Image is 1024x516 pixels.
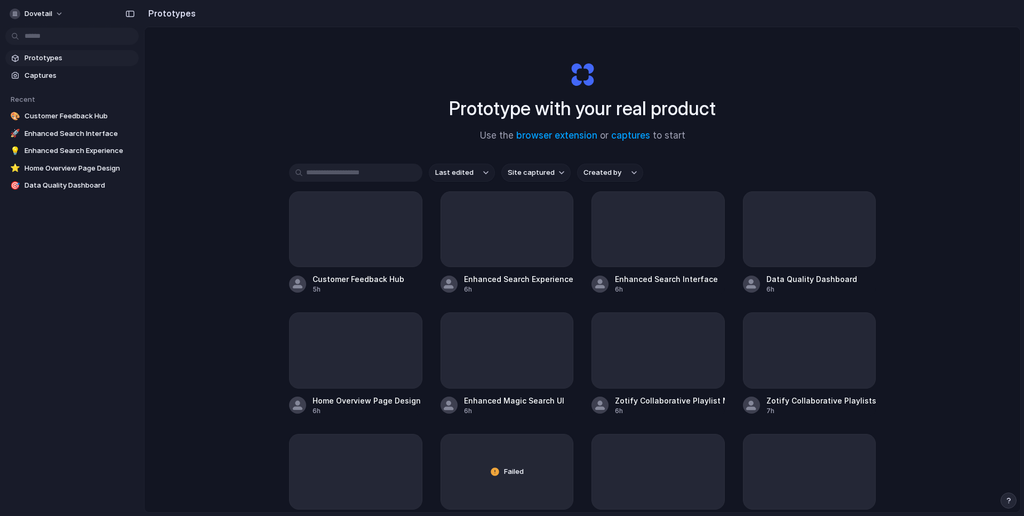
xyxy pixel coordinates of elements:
a: 🎯Data Quality Dashboard [5,178,139,193]
span: dovetail [25,9,52,19]
span: Failed [504,466,524,477]
span: Last edited [435,167,474,178]
span: Home Overview Page Design [25,163,134,174]
button: Created by [577,164,643,182]
div: 7h [766,406,876,416]
div: 6h [464,406,564,416]
span: Customer Feedback Hub [25,111,134,122]
span: Site captured [508,167,555,178]
div: 🎯 [10,180,20,191]
a: 🎨Customer Feedback Hub [5,108,139,124]
a: Enhanced Search Interface6h [591,191,725,294]
div: 🎨 [10,111,20,122]
a: Prototypes [5,50,139,66]
a: Zotify Collaborative Playlists7h [743,312,876,415]
a: Customer Feedback Hub5h [289,191,422,294]
a: Captures [5,68,139,84]
div: Enhanced Search Interface [615,273,718,285]
button: Last edited [429,164,495,182]
a: captures [611,130,650,141]
h1: Prototype with your real product [449,94,716,123]
div: Zotify Collaborative Playlists [766,395,876,406]
div: 🚀 [10,128,20,139]
div: Home Overview Page Design [313,395,421,406]
a: Enhanced Magic Search UI6h [441,312,574,415]
a: Zotify Collaborative Playlist Maker6h [591,312,725,415]
a: Enhanced Search Experience6h [441,191,574,294]
button: Site captured [501,164,571,182]
a: Data Quality Dashboard6h [743,191,876,294]
div: 6h [313,406,421,416]
span: Captures [25,70,134,81]
div: 6h [615,406,725,416]
a: browser extension [516,130,597,141]
span: Recent [11,95,35,103]
span: Use the or to start [480,129,685,143]
span: Data Quality Dashboard [25,180,134,191]
h2: Prototypes [144,7,196,20]
div: 💡 [10,146,20,156]
div: Zotify Collaborative Playlist Maker [615,395,725,406]
div: Enhanced Magic Search UI [464,395,564,406]
div: 6h [766,285,857,294]
a: ⭐Home Overview Page Design [5,160,139,176]
a: 🚀Enhanced Search Interface [5,126,139,142]
a: Home Overview Page Design6h [289,312,422,415]
div: Enhanced Search Experience [464,273,573,285]
div: ⭐ [10,163,20,174]
div: Data Quality Dashboard [766,273,857,285]
div: 6h [464,285,573,294]
button: dovetail [5,5,69,22]
div: 5h [313,285,404,294]
div: 6h [615,285,718,294]
span: Created by [583,167,621,178]
span: Enhanced Search Interface [25,128,134,139]
span: Prototypes [25,53,134,63]
div: Customer Feedback Hub [313,273,404,285]
a: 💡Enhanced Search Experience [5,143,139,159]
span: Enhanced Search Experience [25,146,134,156]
